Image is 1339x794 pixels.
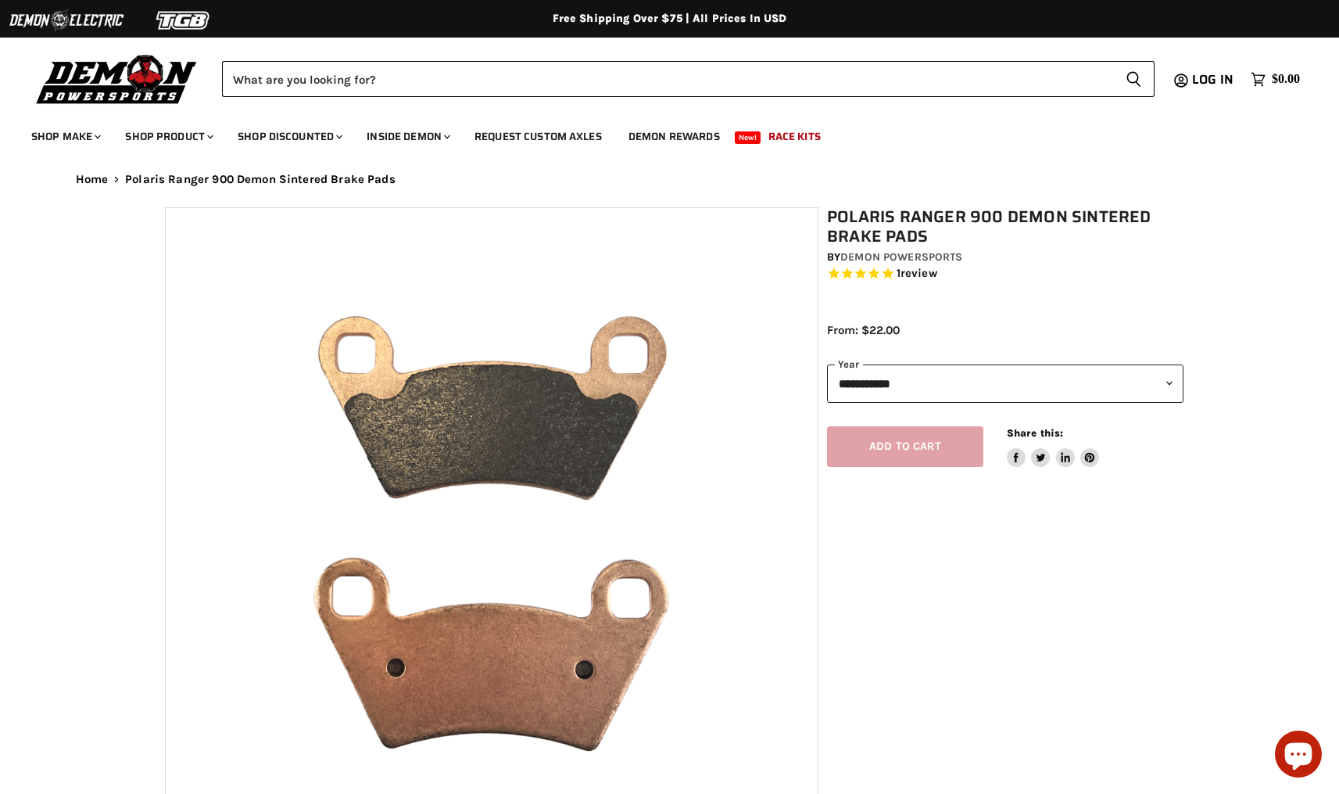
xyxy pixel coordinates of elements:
[1270,731,1326,781] inbox-online-store-chat: Shopify online store chat
[757,120,832,153] a: Race Kits
[827,266,1183,282] span: Rated 5.0 out of 5 stars 1 reviews
[840,250,962,264] a: Demon Powersports
[827,207,1183,246] h1: Polaris Ranger 900 Demon Sintered Brake Pads
[113,120,223,153] a: Shop Product
[1185,73,1243,87] a: Log in
[463,120,614,153] a: Request Custom Axles
[222,61,1113,97] input: Search
[827,365,1183,403] select: year
[735,131,761,144] span: New!
[125,173,396,186] span: Polaris Ranger 900 Demon Sintered Brake Pads
[1272,72,1300,87] span: $0.00
[827,249,1183,266] div: by
[617,120,732,153] a: Demon Rewards
[222,61,1155,97] form: Product
[1007,427,1063,439] span: Share this:
[20,120,110,153] a: Shop Make
[45,173,1295,186] nav: Breadcrumbs
[226,120,352,153] a: Shop Discounted
[125,5,242,35] img: TGB Logo 2
[900,267,937,281] span: review
[76,173,109,186] a: Home
[1243,68,1308,91] a: $0.00
[897,267,937,281] span: 1 reviews
[1113,61,1155,97] button: Search
[827,323,900,337] span: From: $22.00
[1007,426,1100,468] aside: Share this:
[1192,70,1233,89] span: Log in
[45,12,1295,26] div: Free Shipping Over $75 | All Prices In USD
[355,120,460,153] a: Inside Demon
[8,5,125,35] img: Demon Electric Logo 2
[20,114,1296,153] ul: Main menu
[31,51,202,106] img: Demon Powersports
